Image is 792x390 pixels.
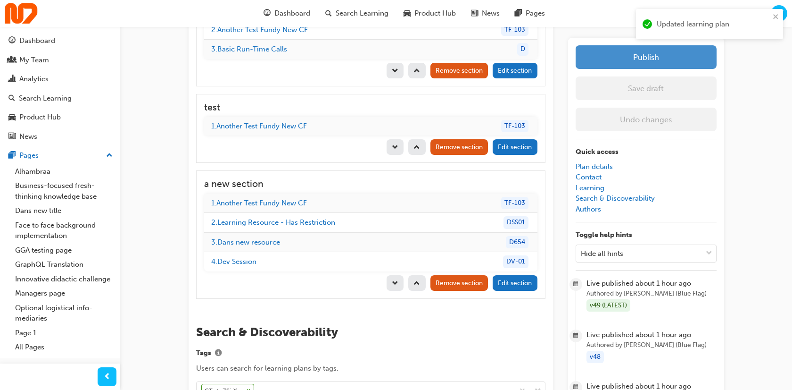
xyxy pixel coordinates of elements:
[211,122,307,130] a: 1.Another Test Fundy New CF
[104,371,111,383] span: prev-icon
[325,8,332,19] span: search-icon
[493,63,537,78] button: pencil-iconEdit section
[515,8,522,19] span: pages-icon
[318,4,396,23] a: search-iconSearch Learning
[482,8,500,19] span: News
[211,348,225,360] button: Tags
[576,184,604,192] a: Learning
[586,299,630,312] div: v49 (LATEST)
[8,37,16,45] span: guage-icon
[576,230,717,241] p: Toggle help hints
[11,301,116,326] a: Optional logistical info-mediaries
[11,218,116,243] a: Face to face background implementation
[413,68,420,76] span: up-icon
[196,325,545,340] h2: Search & Discoverability
[264,8,271,19] span: guage-icon
[503,255,528,268] div: DV-01
[11,164,116,179] a: Alhambraa
[4,109,116,126] a: Product Hub
[430,275,488,291] button: trash-iconRemove section
[11,326,116,340] a: Page 1
[498,279,532,287] span: Edit section
[576,162,613,171] a: Plan details
[8,56,16,65] span: people-icon
[408,139,426,155] button: up-icon
[19,74,49,85] div: Analytics
[501,197,528,210] div: TF-103
[11,203,116,218] a: Dans new title
[501,120,528,133] div: TF-103
[8,75,16,84] span: chart-icon
[506,236,528,249] div: D654
[211,199,307,207] a: 1.Another Test Fundy New CF
[501,24,528,36] div: TF-103
[387,275,404,291] button: down-icon
[11,340,116,355] a: All Pages
[8,94,15,103] span: search-icon
[211,238,280,246] a: 3.Dans new resource
[19,131,37,142] div: News
[586,351,604,364] div: v48
[196,364,338,373] span: Users can search for learning plans by tags.
[576,173,602,181] a: Contact
[493,275,537,291] button: pencil-iconEdit section
[526,8,545,19] span: Pages
[498,143,532,151] span: Edit section
[576,76,717,100] button: Save draft
[576,205,601,213] a: Authors
[586,278,716,289] span: Live published about 1 hour ago
[773,13,779,24] button: close
[430,139,488,155] button: trash-iconRemove section
[215,350,222,358] span: info-icon
[256,4,318,23] a: guage-iconDashboard
[4,32,116,50] a: Dashboard
[573,279,578,290] span: calendar-icon
[573,330,578,342] span: calendar-icon
[5,3,38,24] img: Trak
[471,8,478,19] span: news-icon
[436,67,483,75] span: Remove section
[586,340,716,351] span: Authored by [PERSON_NAME] (Blue Flag)
[436,143,483,151] span: Remove section
[576,194,655,203] a: Search & Discoverability
[586,288,716,299] span: Authored by [PERSON_NAME] (Blue Flag)
[414,8,456,19] span: Product Hub
[4,128,116,145] a: News
[19,35,55,46] div: Dashboard
[392,144,398,152] span: down-icon
[771,5,787,22] button: YY
[387,139,404,155] button: down-icon
[204,102,537,113] h3: test
[19,112,61,123] div: Product Hub
[581,248,623,259] div: Hide all hints
[11,286,116,301] a: Managers page
[392,280,398,288] span: down-icon
[196,348,545,360] label: Tags
[576,45,717,69] button: Publish
[11,257,116,272] a: GraphQL Translation
[211,25,308,34] a: 2.Another Test Fundy New CF
[404,8,411,19] span: car-icon
[4,147,116,164] button: Pages
[392,68,398,76] span: down-icon
[19,150,39,161] div: Pages
[211,257,256,266] a: 4.Dev Session
[413,144,420,152] span: up-icon
[498,67,532,75] span: Edit section
[8,152,16,160] span: pages-icon
[8,133,16,141] span: news-icon
[387,63,404,78] button: down-icon
[706,247,712,260] span: down-icon
[4,70,116,88] a: Analytics
[586,330,716,340] span: Live published about 1 hour ago
[4,90,116,107] a: Search Learning
[503,216,528,229] div: DSS01
[436,279,483,287] span: Remove section
[507,4,553,23] a: pages-iconPages
[204,178,537,189] h3: a new section
[408,63,426,78] button: up-icon
[408,275,426,291] button: up-icon
[106,150,113,162] span: up-icon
